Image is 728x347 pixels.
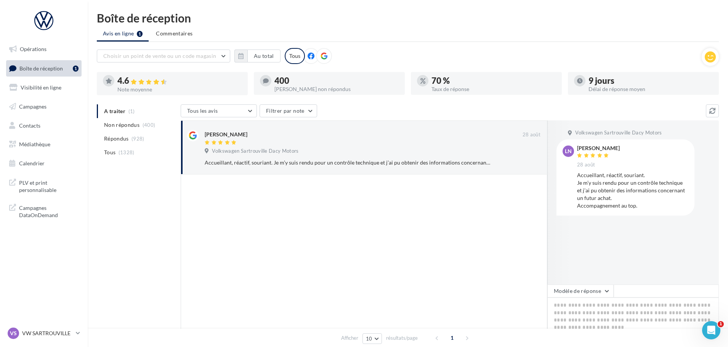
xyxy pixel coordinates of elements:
[19,65,63,71] span: Boîte de réception
[19,141,50,147] span: Médiathèque
[5,41,83,57] a: Opérations
[431,77,556,85] div: 70 %
[446,332,458,344] span: 1
[5,136,83,152] a: Médiathèque
[20,46,47,52] span: Opérations
[702,321,720,339] iframe: Intercom live chat
[73,66,79,72] div: 1
[285,48,305,64] div: Tous
[5,155,83,171] a: Calendrier
[577,162,595,168] span: 28 août
[274,77,399,85] div: 400
[212,148,298,155] span: Volkswagen Sartrouville Dacy Motors
[577,171,688,209] div: Accueillant, réactif, souriant. Je m’y suis rendu pour un contrôle technique et j’ai pu obtenir d...
[5,60,83,77] a: Boîte de réception1
[5,80,83,96] a: Visibilité en ligne
[386,334,418,342] span: résultats/page
[205,159,491,166] div: Accueillant, réactif, souriant. Je m’y suis rendu pour un contrôle technique et j’ai pu obtenir d...
[247,50,281,62] button: Au total
[205,131,247,138] div: [PERSON_NAME]
[97,12,719,24] div: Boîte de réception
[97,50,230,62] button: Choisir un point de vente ou un code magasin
[6,326,82,341] a: VS VW SARTROUVILLE
[718,321,724,327] span: 1
[131,136,144,142] span: (928)
[19,160,45,166] span: Calendrier
[10,329,17,337] span: VS
[103,53,216,59] span: Choisir un point de vente ou un code magasin
[5,118,83,134] a: Contacts
[523,131,540,138] span: 28 août
[117,87,242,92] div: Note moyenne
[104,149,115,156] span: Tous
[234,50,281,62] button: Au total
[187,107,218,114] span: Tous les avis
[19,122,40,128] span: Contacts
[19,103,47,110] span: Campagnes
[104,121,140,129] span: Non répondus
[181,104,257,117] button: Tous les avis
[547,285,614,297] button: Modèle de réponse
[21,84,61,91] span: Visibilité en ligne
[104,135,129,142] span: Répondus
[5,200,83,222] a: Campagnes DataOnDemand
[341,334,358,342] span: Afficher
[5,174,83,197] a: PLV et print personnalisable
[19,177,79,194] span: PLV et print personnalisable
[362,333,382,344] button: 10
[565,147,572,155] span: LN
[588,86,713,92] div: Délai de réponse moyen
[577,146,620,151] div: [PERSON_NAME]
[431,86,556,92] div: Taux de réponse
[5,99,83,115] a: Campagnes
[156,30,192,37] span: Commentaires
[117,77,242,85] div: 4.6
[575,130,662,136] span: Volkswagen Sartrouville Dacy Motors
[143,122,156,128] span: (400)
[366,336,372,342] span: 10
[274,86,399,92] div: [PERSON_NAME] non répondus
[260,104,317,117] button: Filtrer par note
[19,203,79,219] span: Campagnes DataOnDemand
[119,149,135,155] span: (1328)
[588,77,713,85] div: 9 jours
[22,329,73,337] p: VW SARTROUVILLE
